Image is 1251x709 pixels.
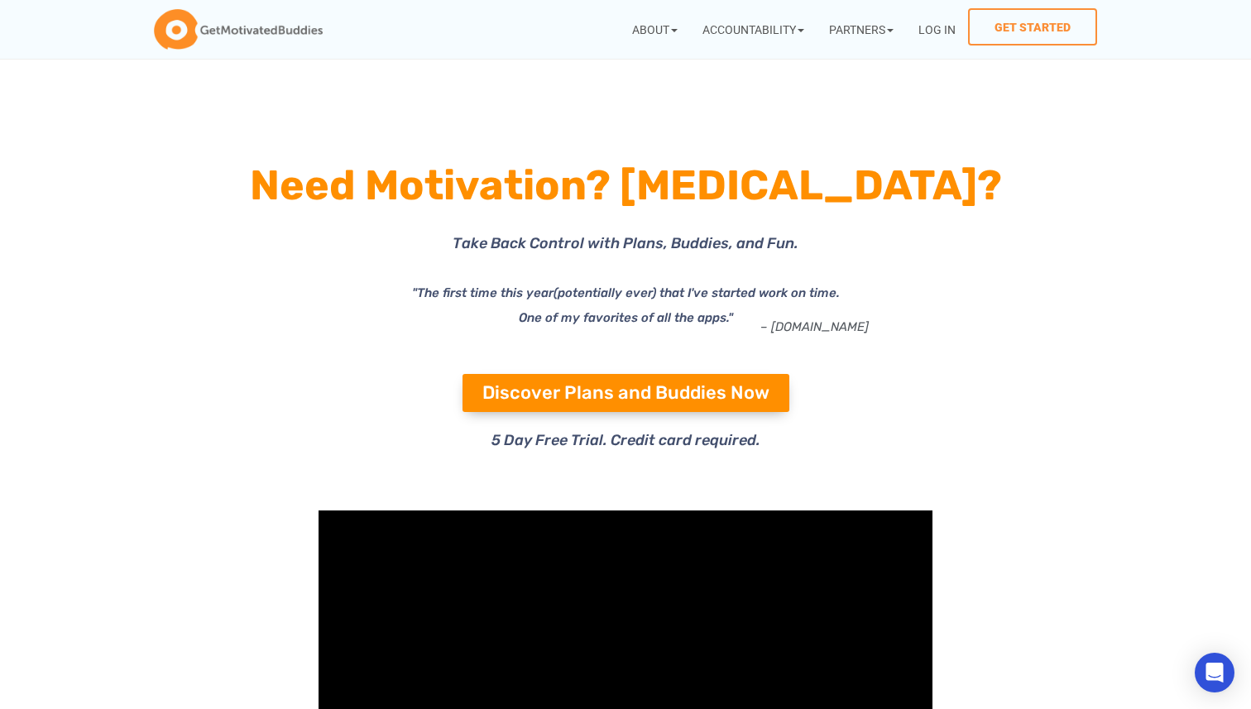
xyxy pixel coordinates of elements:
i: "The first time this year [412,285,554,300]
a: About [620,8,690,50]
div: Open Intercom Messenger [1195,653,1234,692]
span: Discover Plans and Buddies Now [482,384,769,402]
a: Discover Plans and Buddies Now [463,374,789,412]
a: Partners [817,8,906,50]
span: 5 Day Free Trial. Credit card required. [491,431,760,449]
i: (potentially ever) that I've started work on time. One of my favorites of all the apps." [519,285,840,325]
img: GetMotivatedBuddies [154,9,323,50]
h1: Need Motivation? [MEDICAL_DATA]? [179,156,1072,215]
a: Log In [906,8,968,50]
span: Take Back Control with Plans, Buddies, and Fun. [453,234,798,252]
a: Accountability [690,8,817,50]
a: Get Started [968,8,1097,46]
a: – [DOMAIN_NAME] [760,319,869,334]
